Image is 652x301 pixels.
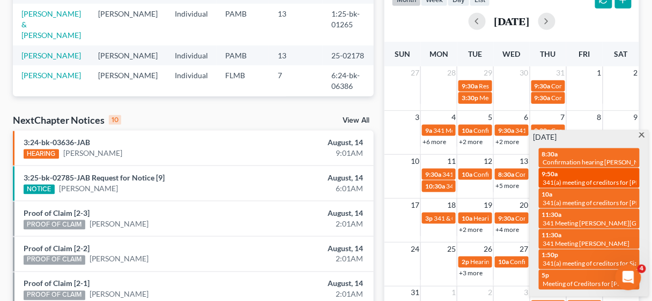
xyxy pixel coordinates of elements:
span: 10a [462,126,472,134]
span: 341 Meeting [PERSON_NAME] [433,126,520,134]
a: Proof of Claim [2-2] [24,244,90,253]
span: 9:30a [535,82,551,90]
span: 7 [560,111,566,124]
span: Confirmation hearing for [PERSON_NAME] [515,214,637,222]
a: [PERSON_NAME] [90,254,149,265]
span: 6 [523,111,530,124]
a: 3:25-bk-02785-JAB Request for Notice [9] [24,173,165,182]
div: HEARING [24,149,59,159]
span: Fri [579,49,590,58]
span: 20 [519,199,530,212]
span: 4 [638,265,646,273]
a: [PERSON_NAME] [21,51,81,60]
td: 25-02178 [323,46,374,65]
span: 5p [542,272,550,280]
td: 13 [269,96,323,127]
span: Hearing for [PERSON_NAME] [470,258,554,266]
a: +6 more [423,138,446,146]
iframe: Intercom live chat [616,265,641,290]
span: 4 [450,111,457,124]
div: PROOF OF CLAIM [24,291,85,300]
td: 5:25-bk-02127 [323,96,374,127]
span: 10a [498,258,509,266]
div: 10 [109,115,121,125]
span: 17 [410,199,420,212]
span: 2 [633,66,639,79]
span: Sat [614,49,628,58]
span: 10a [542,190,553,198]
td: 13 [269,46,323,65]
span: 9:30a [498,214,514,222]
a: +2 more [459,138,483,146]
span: 1:50p [542,251,559,259]
span: 10:30a [425,182,445,190]
td: Individual [166,46,217,65]
span: 30 [519,66,530,79]
span: 11:30a [542,231,562,239]
a: Proof of Claim [2-1] [24,279,90,288]
a: [PERSON_NAME] [21,71,81,80]
a: +3 more [459,269,483,277]
div: PROOF OF CLAIM [24,255,85,265]
a: [PERSON_NAME] [63,148,123,159]
div: NOTICE [24,185,55,194]
span: 19 [483,199,493,212]
span: 10 [410,155,420,168]
div: August, 14 [257,172,363,183]
span: 13 [519,155,530,168]
td: [PERSON_NAME] [90,65,166,96]
span: 27 [410,66,420,79]
span: Sun [395,49,410,58]
td: PAMB [217,4,269,45]
span: 9:50a [542,170,558,178]
span: 341 & Confirmation Hearing [PERSON_NAME] [434,214,565,222]
td: PAMB [217,96,269,127]
div: NextChapter Notices [13,114,121,126]
div: PROOF OF CLAIM [24,220,85,230]
span: Response to TST's Objection [PERSON_NAME] [479,82,610,90]
span: 9:30a [535,126,551,134]
td: 13 [269,4,323,45]
span: 2p [462,258,469,266]
div: August, 14 [257,137,363,148]
a: +5 more [495,182,519,190]
span: 9:30a [498,126,514,134]
td: Individual [166,65,217,96]
span: 9:30a [462,82,478,90]
span: 1 [596,66,603,79]
span: 25 [446,243,457,255]
a: [PERSON_NAME] & [PERSON_NAME] [21,9,81,40]
div: 2:01AM [257,219,363,229]
span: 341 Meeting [PERSON_NAME] [543,239,630,247]
span: 1 [450,287,457,299]
span: 12 [483,155,493,168]
span: 5 [487,111,493,124]
div: 2:01AM [257,254,363,265]
td: 7 [269,65,323,96]
span: 3p [425,214,433,222]
span: 9 [633,111,639,124]
span: 8 [596,111,603,124]
a: 3:24-bk-03636-JAB [24,138,90,147]
span: Thu [540,49,556,58]
span: 18 [446,199,457,212]
span: Confirmation Hearing [PERSON_NAME] [515,170,628,178]
span: 9:30a [535,94,551,102]
span: 3 [414,111,420,124]
a: +4 more [495,225,519,234]
td: 6:24-bk-06386 [323,65,374,96]
span: 341 Meeting [PERSON_NAME] [515,126,602,134]
span: Tue [469,49,483,58]
span: 8:30a [498,170,514,178]
td: PAMB [217,46,269,65]
span: 9a [425,126,432,134]
div: 9:01AM [257,148,363,159]
span: 11:30a [542,210,562,219]
td: [PERSON_NAME] [90,46,166,65]
div: August, 14 [257,243,363,254]
span: 9:30a [425,170,441,178]
span: Hearing for [PERSON_NAME] [473,214,557,222]
span: 24 [410,243,420,255]
td: FLMB [217,65,269,96]
span: Confirmation hearing [PERSON_NAME] [473,126,586,134]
